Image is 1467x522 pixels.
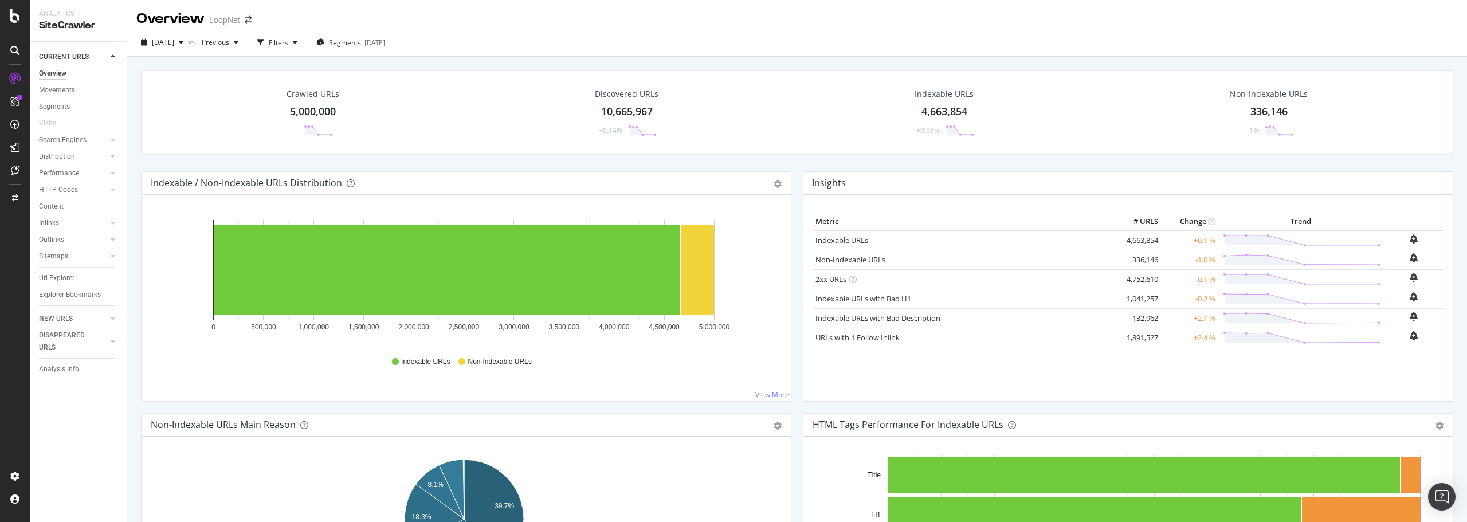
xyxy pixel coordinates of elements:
[39,9,117,19] div: Analytics
[39,84,75,96] div: Movements
[401,357,450,367] span: Indexable URLs
[39,134,87,146] div: Search Engines
[815,274,846,284] a: 2xx URLs
[39,234,64,246] div: Outlinks
[815,313,940,323] a: Indexable URLs with Bad Description
[151,419,296,430] div: Non-Indexable URLs Main Reason
[39,363,119,375] a: Analysis Info
[1247,125,1259,135] div: -1%
[39,289,101,301] div: Explorer Bookmarks
[253,33,302,52] button: Filters
[1410,331,1418,340] div: bell-plus
[39,313,107,325] a: NEW URLS
[312,33,390,52] button: Segments[DATE]
[39,84,119,96] a: Movements
[39,151,75,163] div: Distribution
[296,125,298,135] div: -
[1218,213,1383,230] th: Trend
[39,134,107,146] a: Search Engines
[915,88,974,100] div: Indexable URLs
[449,323,480,331] text: 2,500,000
[290,104,336,119] div: 5,000,000
[1428,483,1456,511] div: Open Intercom Messenger
[872,511,881,519] text: H1
[39,272,74,284] div: Url Explorer
[287,88,339,100] div: Crawled URLs
[1161,213,1218,230] th: Change
[39,184,78,196] div: HTTP Codes
[197,37,229,47] span: Previous
[774,180,782,188] div: gear
[329,38,361,48] span: Segments
[1115,269,1161,289] td: 4,752,610
[39,51,89,63] div: CURRENT URLS
[1410,292,1418,301] div: bell-plus
[1115,289,1161,308] td: 1,041,257
[188,37,197,46] span: vs
[499,323,529,331] text: 3,000,000
[39,201,119,213] a: Content
[39,68,66,80] div: Overview
[1161,230,1218,250] td: +0.1 %
[251,323,276,331] text: 500,000
[755,390,789,399] a: View More
[39,51,107,63] a: CURRENT URLS
[1161,250,1218,269] td: -1.0 %
[1161,328,1218,347] td: +2.4 %
[39,217,59,229] div: Inlinks
[1161,289,1218,308] td: -0.2 %
[151,213,778,346] svg: A chart.
[348,323,379,331] text: 1,500,000
[39,289,119,301] a: Explorer Bookmarks
[1161,308,1218,328] td: +2.1 %
[39,117,68,129] a: Visits
[495,502,514,510] text: 39.7%
[1115,230,1161,250] td: 4,663,854
[921,104,967,119] div: 4,663,854
[39,19,117,32] div: SiteCrawler
[39,313,73,325] div: NEW URLS
[39,363,79,375] div: Analysis Info
[39,68,119,80] a: Overview
[136,33,188,52] button: [DATE]
[39,234,107,246] a: Outlinks
[209,14,240,26] div: LoopNet
[39,250,107,262] a: Sitemaps
[39,272,119,284] a: Url Explorer
[916,125,940,135] div: +0.07%
[39,167,107,179] a: Performance
[1435,422,1444,430] div: gear
[1410,273,1418,282] div: bell-plus
[151,177,342,189] div: Indexable / Non-Indexable URLs Distribution
[1410,253,1418,262] div: bell-plus
[549,323,580,331] text: 3,500,000
[815,293,911,304] a: Indexable URLs with Bad H1
[599,125,622,135] div: +0.14%
[699,323,730,331] text: 5,000,000
[152,37,174,47] span: 2025 Sep. 15th
[211,323,215,331] text: 0
[39,151,107,163] a: Distribution
[39,101,119,113] a: Segments
[649,323,680,331] text: 4,500,000
[1115,213,1161,230] th: # URLS
[1410,312,1418,321] div: bell-plus
[1115,328,1161,347] td: 1,891,527
[1115,308,1161,328] td: 132,962
[815,254,885,265] a: Non-Indexable URLs
[412,513,432,521] text: 18.3%
[269,38,288,48] div: Filters
[364,38,385,48] div: [DATE]
[39,201,64,213] div: Content
[595,88,658,100] div: Discovered URLs
[774,422,782,430] div: gear
[468,357,531,367] span: Non-Indexable URLs
[815,332,900,343] a: URLs with 1 Follow Inlink
[599,323,630,331] text: 4,000,000
[245,16,252,24] div: arrow-right-arrow-left
[1250,104,1288,119] div: 336,146
[197,33,243,52] button: Previous
[39,117,56,129] div: Visits
[813,213,1115,230] th: Metric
